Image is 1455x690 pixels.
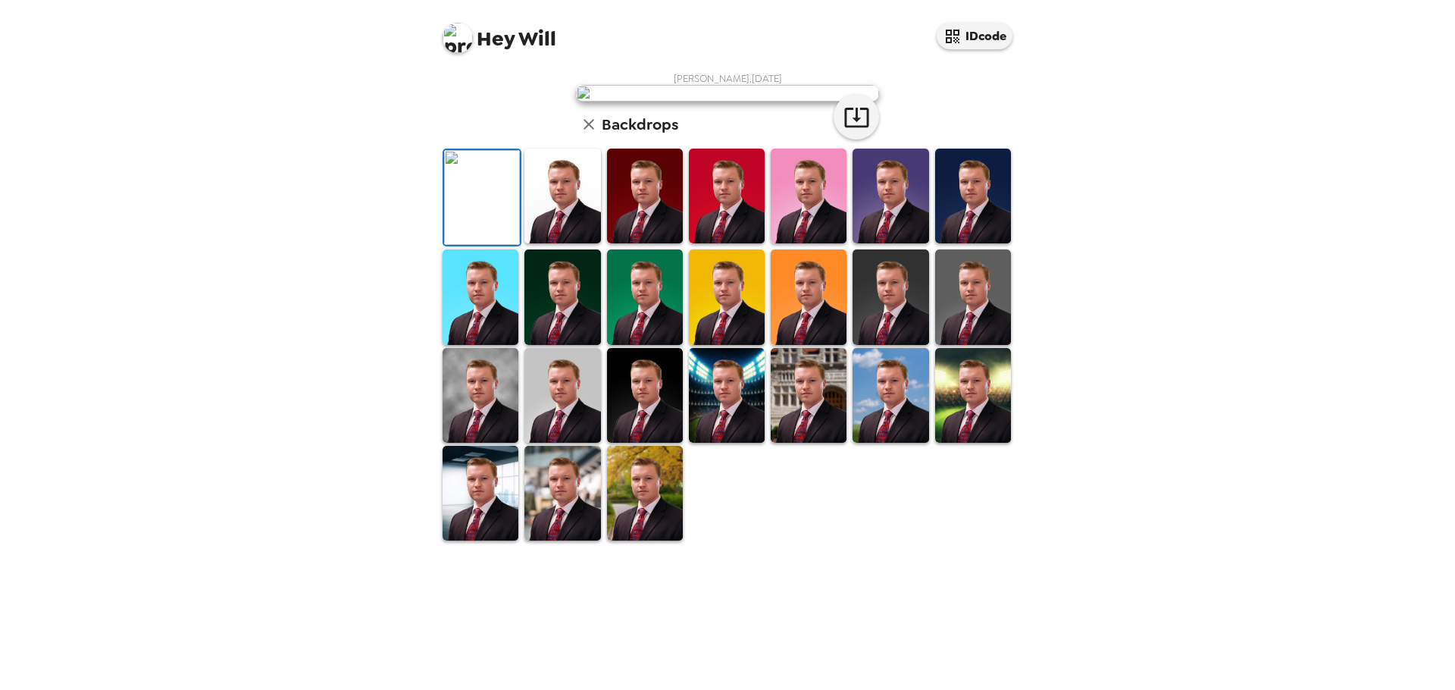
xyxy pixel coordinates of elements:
[443,23,473,53] img: profile pic
[937,23,1012,49] button: IDcode
[444,150,520,245] img: Original
[477,25,515,52] span: Hey
[576,85,879,102] img: user
[602,112,678,136] h6: Backdrops
[443,15,556,49] span: Will
[674,72,782,85] span: [PERSON_NAME] , [DATE]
